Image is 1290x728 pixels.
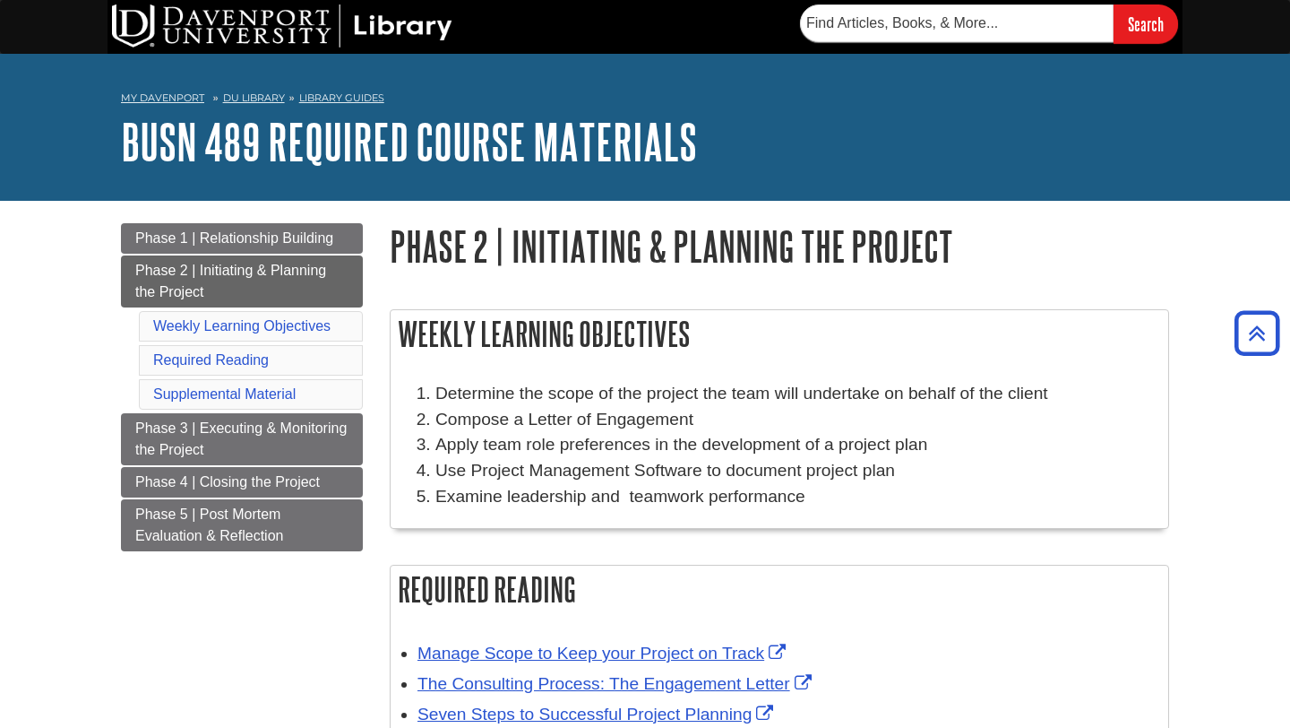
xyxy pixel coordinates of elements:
a: Back to Top [1228,321,1286,345]
h2: Weekly Learning Objectives [391,310,1168,358]
li: Compose a Letter of Engagement [435,407,1159,433]
a: DU Library [223,91,285,104]
a: BUSN 489 Required Course Materials [121,114,697,169]
a: Phase 1 | Relationship Building [121,223,363,254]
a: Weekly Learning Objectives [153,318,331,334]
li: Determine the scope of the project the team will undertake on behalf of the client [435,381,1159,407]
a: Phase 3 | Executing & Monitoring the Project [121,413,363,465]
form: Searches DU Library's articles, books, and more [800,4,1178,43]
a: Library Guides [299,91,384,104]
span: Phase 4 | Closing the Project [135,474,320,490]
span: Phase 1 | Relationship Building [135,230,333,246]
div: Guide Page Menu [121,223,363,551]
input: Search [1114,4,1178,43]
span: Phase 3 | Executing & Monitoring the Project [135,420,347,457]
a: Phase 5 | Post Mortem Evaluation & Reflection [121,499,363,551]
li: Apply team role preferences in the development of a project plan [435,432,1159,458]
span: Phase 2 | Initiating & Planning the Project [135,263,326,299]
input: Find Articles, Books, & More... [800,4,1114,42]
a: Link opens in new window [417,644,790,663]
li: Examine leadership and teamwork performance [435,484,1159,510]
a: Supplemental Material [153,386,296,402]
h1: Phase 2 | Initiating & Planning the Project [390,223,1169,269]
img: DU Library [112,4,452,48]
a: Link opens in new window [417,674,816,693]
li: Use Project Management Software to document project plan [435,458,1159,484]
a: Phase 4 | Closing the Project [121,467,363,498]
h2: Required Reading [391,566,1168,613]
a: Link opens in new window [417,705,778,724]
nav: breadcrumb [121,86,1169,115]
a: Required Reading [153,352,269,368]
span: Phase 5 | Post Mortem Evaluation & Reflection [135,507,283,543]
a: Phase 2 | Initiating & Planning the Project [121,256,363,308]
a: My Davenport [121,91,204,106]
